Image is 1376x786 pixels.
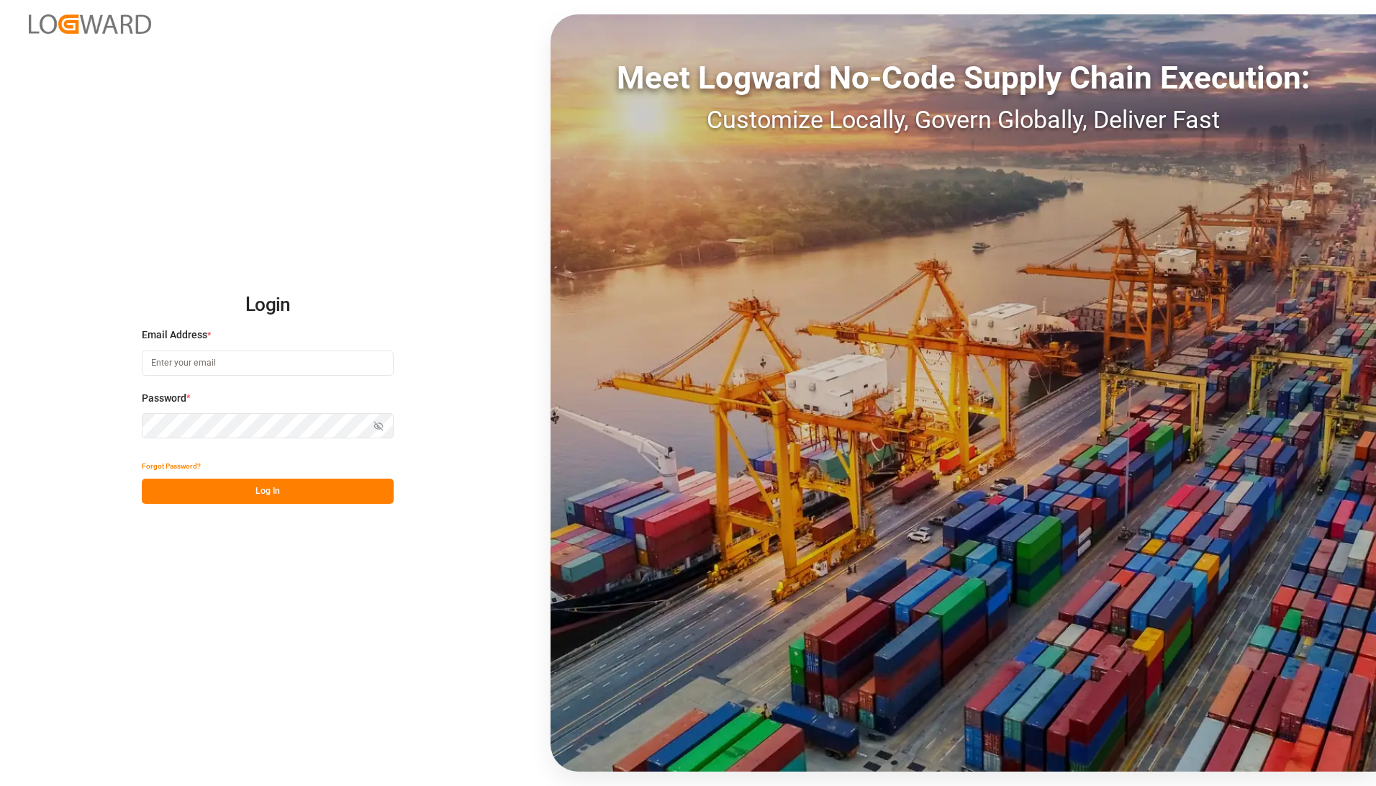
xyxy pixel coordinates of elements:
[551,101,1376,138] div: Customize Locally, Govern Globally, Deliver Fast
[142,327,207,343] span: Email Address
[142,479,394,504] button: Log In
[551,54,1376,101] div: Meet Logward No-Code Supply Chain Execution:
[142,282,394,328] h2: Login
[142,453,201,479] button: Forgot Password?
[142,391,186,406] span: Password
[29,14,151,34] img: Logward_new_orange.png
[142,351,394,376] input: Enter your email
